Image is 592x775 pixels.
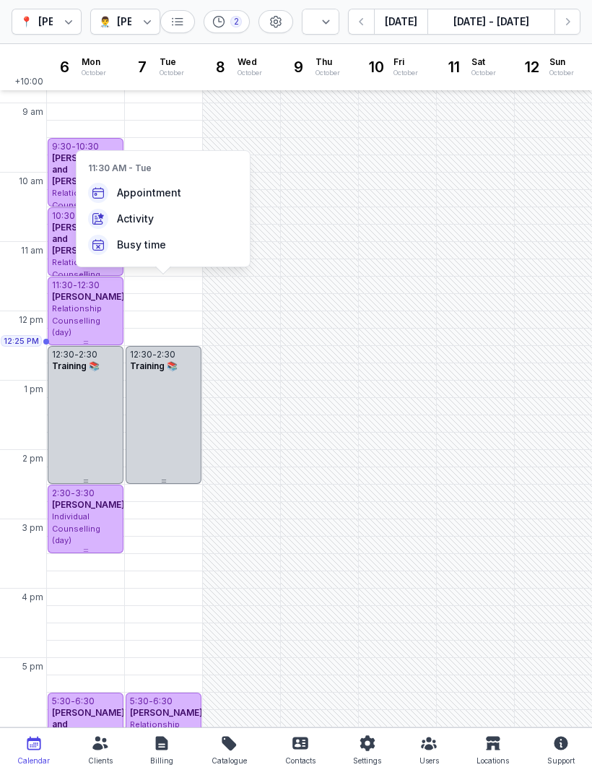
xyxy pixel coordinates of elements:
[52,499,125,510] span: [PERSON_NAME]
[82,56,106,68] span: Mon
[52,280,73,291] div: 11:30
[52,210,75,222] div: 10:30
[315,68,340,78] div: October
[471,68,496,78] div: October
[150,752,173,769] div: Billing
[117,186,181,200] span: Appointment
[230,16,242,27] div: 2
[152,349,157,360] div: -
[285,752,315,769] div: Contacts
[22,592,43,603] span: 4 pm
[149,696,153,707] div: -
[52,141,71,152] div: 9:30
[52,696,71,707] div: 5:30
[52,152,125,186] span: [PERSON_NAME] and [PERSON_NAME]
[52,303,102,337] span: Relationship Counselling (day)
[52,222,125,256] span: [PERSON_NAME] and [PERSON_NAME]
[77,280,100,291] div: 12:30
[153,696,173,707] div: 6:30
[52,291,125,302] span: [PERSON_NAME]
[209,56,232,79] div: 8
[130,696,149,707] div: 5:30
[99,13,111,30] div: 👨‍⚕️
[74,349,79,360] div: -
[52,488,71,499] div: 2:30
[393,56,418,68] span: Fri
[21,245,43,256] span: 11 am
[419,752,439,769] div: Users
[130,360,178,371] span: Training 📚
[76,141,99,152] div: 10:30
[52,707,125,741] span: [PERSON_NAME] and [PERSON_NAME]
[71,488,75,499] div: -
[77,160,250,177] div: 11:30 AM - Tue
[130,719,182,766] span: Relationship Counselling- After hours (after 5pm)
[4,335,39,347] span: 12:25 PM
[17,752,50,769] div: Calendar
[75,210,79,222] div: -
[212,752,247,769] div: Catalogue
[315,56,340,68] span: Thu
[38,13,186,30] div: [PERSON_NAME] Counselling
[476,752,509,769] div: Locations
[22,522,43,534] span: 3 pm
[19,176,43,187] span: 10 am
[353,752,381,769] div: Settings
[71,696,75,707] div: -
[75,696,95,707] div: 6:30
[20,13,32,30] div: 📍
[130,707,203,718] span: [PERSON_NAME]
[82,68,106,78] div: October
[117,212,154,226] span: Activity
[22,453,43,464] span: 2 pm
[549,56,574,68] span: Sun
[75,488,95,499] div: 3:30
[160,68,184,78] div: October
[427,9,554,35] button: [DATE] - [DATE]
[131,56,154,79] div: 7
[238,68,262,78] div: October
[160,56,184,68] span: Tue
[14,76,46,90] span: +10:00
[52,511,100,545] span: Individual Counselling (day)
[19,314,43,326] span: 12 pm
[22,106,43,118] span: 9 am
[52,349,74,360] div: 12:30
[117,238,166,252] span: Busy time
[22,661,43,672] span: 5 pm
[443,56,466,79] div: 11
[287,56,310,79] div: 9
[547,752,575,769] div: Support
[521,56,544,79] div: 12
[374,9,427,35] button: [DATE]
[88,752,113,769] div: Clients
[549,68,574,78] div: October
[393,68,418,78] div: October
[79,349,97,360] div: 2:30
[117,13,201,30] div: [PERSON_NAME]
[53,56,76,79] div: 6
[24,384,43,395] span: 1 pm
[238,56,262,68] span: Wed
[130,349,152,360] div: 12:30
[52,257,102,291] span: Relationship Counselling (day)
[73,280,77,291] div: -
[52,188,102,222] span: Relationship Counselling (day)
[52,360,100,371] span: Training 📚
[471,56,496,68] span: Sat
[365,56,388,79] div: 10
[157,349,175,360] div: 2:30
[71,141,76,152] div: -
